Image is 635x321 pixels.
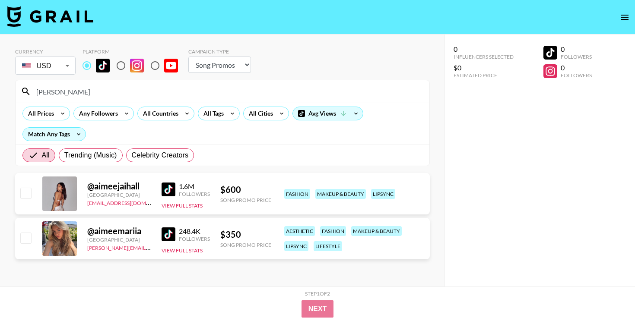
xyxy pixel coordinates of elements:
span: All [42,150,50,160]
button: View Full Stats [162,202,203,209]
a: [EMAIL_ADDRESS][DOMAIN_NAME] [87,198,174,206]
span: Celebrity Creators [132,150,189,160]
div: makeup & beauty [315,189,366,199]
div: Estimated Price [454,72,514,79]
div: 0 [561,63,592,72]
div: Step 1 of 2 [305,290,330,297]
div: $ 350 [220,229,271,240]
img: Instagram [130,59,144,72]
div: aesthetic [284,226,315,236]
div: fashion [284,189,310,199]
a: [PERSON_NAME][EMAIL_ADDRESS][DOMAIN_NAME] [87,243,215,251]
div: [GEOGRAPHIC_DATA] [87,192,151,198]
div: lipsync [284,241,308,251]
div: Platform [83,48,185,55]
div: Influencers Selected [454,53,514,60]
div: All Cities [244,107,275,120]
img: TikTok [96,59,110,72]
button: View Full Stats [162,247,203,254]
img: TikTok [162,183,175,196]
div: [GEOGRAPHIC_DATA] [87,236,151,243]
iframe: Drift Widget Chat Controller [592,278,625,311]
div: Followers [179,236,210,242]
div: 1.6M [179,182,210,191]
button: open drawer [616,9,633,26]
div: fashion [320,226,346,236]
div: USD [17,58,74,73]
div: 248.4K [179,227,210,236]
div: makeup & beauty [351,226,402,236]
div: 0 [454,45,514,53]
div: $ 600 [220,184,271,195]
div: Followers [179,191,210,197]
div: Match Any Tags [23,128,86,141]
div: Followers [561,72,592,79]
input: Search by User Name [31,85,424,98]
div: Followers [561,53,592,60]
img: Grail Talent [7,6,93,27]
div: @ aimeemariia [87,226,151,236]
button: Next [302,300,334,318]
div: Avg Views [293,107,363,120]
span: Trending (Music) [64,150,117,160]
div: Currency [15,48,76,55]
div: lifestyle [314,241,342,251]
div: Song Promo Price [220,197,271,203]
img: TikTok [162,227,175,241]
div: All Prices [23,107,56,120]
div: 0 [561,45,592,53]
div: Song Promo Price [220,242,271,248]
div: @ aimeejaihall [87,181,151,192]
div: $0 [454,63,514,72]
div: Campaign Type [188,48,251,55]
div: Any Followers [74,107,120,120]
img: YouTube [164,59,178,72]
div: All Tags [198,107,225,120]
div: lipsync [371,189,395,199]
div: All Countries [138,107,180,120]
